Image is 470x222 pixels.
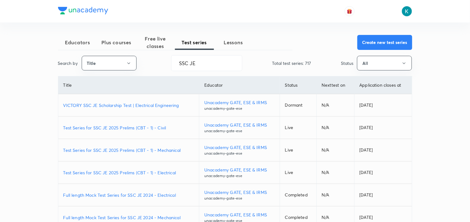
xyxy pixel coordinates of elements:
[347,8,352,14] img: avatar
[204,195,275,201] p: unacademy-gate-ese
[204,151,275,156] p: unacademy-gate-ese
[204,106,275,111] p: unacademy-gate-ese
[317,94,354,117] td: N/A
[204,189,275,195] p: Unacademy GATE, ESE & IRMS
[280,184,317,206] td: Completed
[354,76,412,94] th: Application closes at
[199,76,280,94] th: Educator
[354,139,412,162] td: [DATE]
[345,6,355,16] button: avatar
[317,162,354,184] td: N/A
[354,117,412,139] td: [DATE]
[317,139,354,162] td: N/A
[204,166,275,173] p: Unacademy GATE, ESE & IRMS
[204,173,275,179] p: unacademy-gate-ese
[204,128,275,134] p: unacademy-gate-ese
[63,102,194,109] a: VICTORY SSC JE Scholarship Test | Electrical Engineering
[82,56,137,70] button: Title
[204,144,275,156] a: Unacademy GATE, ESE & IRMSunacademy-gate-ese
[172,55,242,71] input: Search...
[357,35,412,50] button: Create new test series
[317,184,354,206] td: N/A
[204,122,275,128] p: Unacademy GATE, ESE & IRMS
[214,39,253,46] span: Lessons
[58,7,108,14] img: Company Logo
[63,192,194,198] a: Full length Mock Test Series for SSC JE 2024 - Electrical
[280,117,317,139] td: Live
[317,117,354,139] td: N/A
[58,39,97,46] span: Educators
[58,7,108,16] a: Company Logo
[354,184,412,206] td: [DATE]
[175,39,214,46] span: Test series
[354,162,412,184] td: [DATE]
[280,76,317,94] th: Status
[204,166,275,179] a: Unacademy GATE, ESE & IRMSunacademy-gate-ese
[204,99,275,111] a: Unacademy GATE, ESE & IRMSunacademy-gate-ese
[317,76,354,94] th: Next test on
[204,144,275,151] p: Unacademy GATE, ESE & IRMS
[354,94,412,117] td: [DATE]
[204,211,275,218] p: Unacademy GATE, ESE & IRMS
[204,99,275,106] p: Unacademy GATE, ESE & IRMS
[357,56,412,70] button: All
[272,60,311,66] p: Total test series: 717
[63,169,194,176] a: Test Series for SSC JE 2025 Prelims (CBT - 1) - Electrical
[63,147,194,153] a: Test Series for SSC JE 2025 Prelims (CBT - 1) - Mechanical
[58,60,78,66] p: Search by
[97,39,136,46] span: Plus courses
[341,60,353,66] p: Status
[136,35,175,50] span: Free live classes
[63,214,194,221] a: Full length Mock Test Series for SSC JE 2024 - Mechanical
[402,6,412,17] img: Devendra Bhardwaj
[280,162,317,184] td: Live
[58,76,199,94] th: Title
[204,189,275,201] a: Unacademy GATE, ESE & IRMSunacademy-gate-ese
[204,122,275,134] a: Unacademy GATE, ESE & IRMSunacademy-gate-ese
[280,139,317,162] td: Live
[280,94,317,117] td: Dormant
[63,124,194,131] a: Test Series for SSC JE 2025 Prelims (CBT - 1) - Civil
